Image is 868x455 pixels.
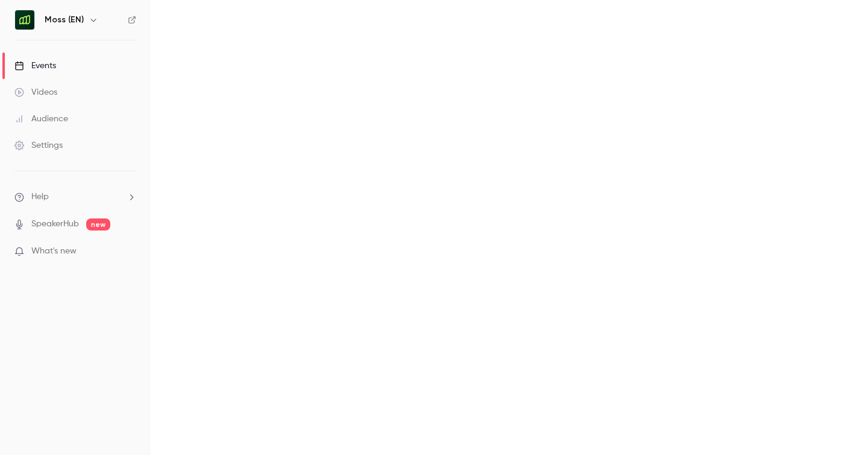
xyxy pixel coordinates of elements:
[45,14,84,26] h6: Moss (EN)
[14,139,63,151] div: Settings
[14,191,136,203] li: help-dropdown-opener
[14,60,56,72] div: Events
[31,191,49,203] span: Help
[14,86,57,98] div: Videos
[31,218,79,231] a: SpeakerHub
[86,218,110,231] span: new
[14,113,68,125] div: Audience
[15,10,34,30] img: Moss (EN)
[31,245,77,258] span: What's new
